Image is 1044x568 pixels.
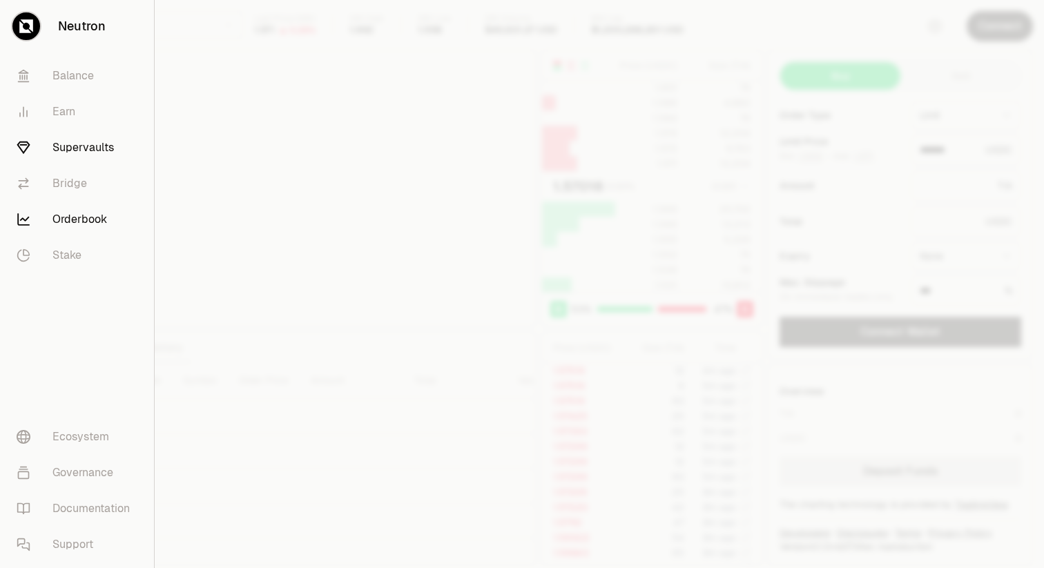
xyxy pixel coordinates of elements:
a: Balance [6,58,148,94]
a: Bridge [6,166,148,202]
a: Stake [6,237,148,273]
a: Ecosystem [6,419,148,455]
a: Documentation [6,491,148,527]
a: Support [6,527,148,562]
a: Earn [6,94,148,130]
a: Supervaults [6,130,148,166]
a: Orderbook [6,202,148,237]
a: Governance [6,455,148,491]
